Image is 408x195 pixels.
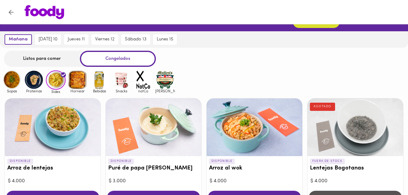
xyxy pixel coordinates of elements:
[39,37,57,42] span: [DATE] 10
[373,160,402,189] iframe: Messagebird Livechat Widget
[68,89,87,93] span: Hornear
[133,70,153,90] img: notCo
[4,51,80,67] div: Listos para comer
[68,37,85,42] span: jueves 11
[310,178,400,185] div: $ 4.000
[310,165,401,172] h3: Lentejas Bogotanas
[155,89,175,93] span: [PERSON_NAME]
[153,34,177,45] button: lunes 15
[210,178,299,185] div: $ 4.000
[307,98,403,156] div: Lentejas Bogotanas
[5,34,32,45] button: mañana
[209,159,235,164] p: DISPONIBLE
[35,34,61,45] button: [DATE] 10
[106,98,201,156] div: Puré de papa blanca
[111,70,131,90] img: Snacks
[109,178,198,185] div: $ 3.000
[25,5,64,19] img: logo.png
[8,178,98,185] div: $ 4.000
[4,5,19,20] button: Volver
[95,37,115,42] span: viernes 12
[125,37,146,42] span: sábado 13
[5,98,101,156] div: Arroz de lentejas
[90,89,109,93] span: Bebidas
[155,70,175,90] img: mullens
[108,159,134,164] p: DISPONIBLE
[91,34,118,45] button: viernes 12
[121,34,150,45] button: sábado 13
[68,70,87,90] img: Hornear
[24,89,44,93] span: Proteinas
[90,70,109,90] img: Bebidas
[7,159,33,164] p: DISPONIBLE
[24,70,44,90] img: Proteinas
[157,37,173,42] span: lunes 15
[207,98,302,156] div: Arroz al wok
[133,89,153,93] span: notCo
[209,165,300,172] h3: Arroz al wok
[7,165,98,172] h3: Arroz de lentejas
[9,37,28,42] span: mañana
[111,89,131,93] span: Snacks
[2,70,22,90] img: Sopas
[80,51,156,67] div: Congelados
[108,165,199,172] h3: Puré de papa [PERSON_NAME]
[310,103,335,111] div: AGOTADO
[310,159,345,164] p: FUERA DE STOCK
[46,70,66,90] img: Sides
[64,34,88,45] button: jueves 11
[46,90,66,94] span: Sides
[2,89,22,93] span: Sopas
